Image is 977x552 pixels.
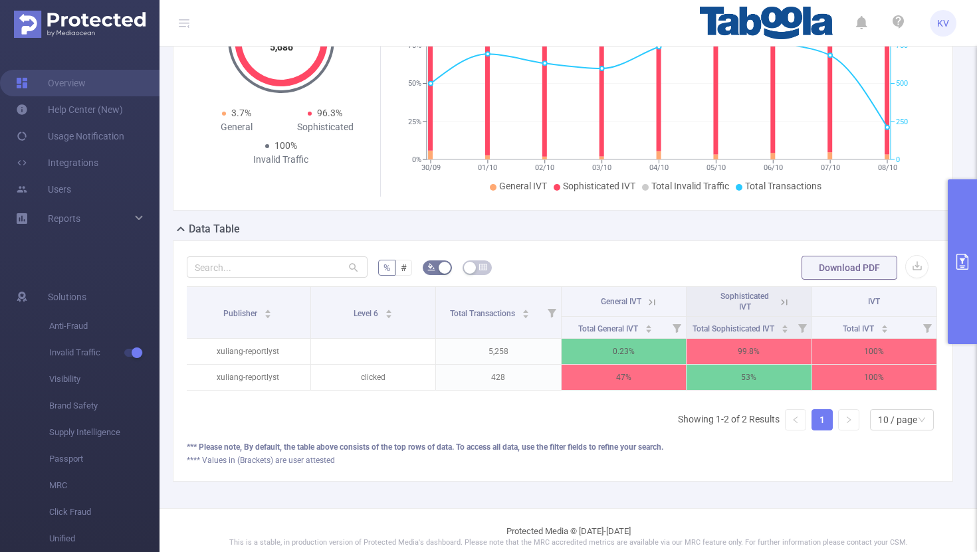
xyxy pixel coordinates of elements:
[764,163,783,172] tspan: 06/10
[793,317,812,338] i: Filter menu
[562,365,687,390] p: 47%
[478,163,497,172] tspan: 01/10
[785,409,806,430] li: Previous Page
[385,308,392,312] i: icon: caret-up
[317,108,342,118] span: 96.3%
[436,339,561,364] p: 5,258
[881,323,889,331] div: Sort
[667,317,686,338] i: Filter menu
[49,339,160,366] span: Invalid Traffic
[385,313,392,317] i: icon: caret-down
[16,96,123,123] a: Help Center (New)
[522,308,530,316] div: Sort
[49,472,160,499] span: MRC
[812,339,937,364] p: 100%
[408,41,421,50] tspan: 75%
[821,163,840,172] tspan: 07/10
[354,309,380,318] span: Level 6
[781,323,788,327] i: icon: caret-up
[896,155,900,164] tspan: 0
[383,262,390,273] span: %
[48,205,80,232] a: Reports
[838,409,859,430] li: Next Page
[562,339,687,364] p: 0.23%
[49,393,160,419] span: Brand Safety
[185,339,310,364] p: xuliang-reportlyst
[421,163,441,172] tspan: 30/09
[237,153,326,167] div: Invalid Traffic
[385,308,393,316] div: Sort
[223,309,259,318] span: Publisher
[264,308,272,316] div: Sort
[678,409,780,430] li: Showing 1-2 of 2 Results
[193,537,944,549] p: This is a stable, in production version of Protected Media's dashboard. Please note that the MRC ...
[436,365,561,390] p: 428
[881,323,889,327] i: icon: caret-up
[269,42,292,52] tspan: 5,686
[578,324,640,333] span: Total General IVT
[937,10,949,37] span: KV
[408,80,421,88] tspan: 50%
[16,149,98,176] a: Integrations
[649,163,669,172] tspan: 04/10
[311,365,436,390] p: clicked
[918,317,936,338] i: Filter menu
[522,308,530,312] i: icon: caret-up
[812,410,832,430] a: 1
[499,181,547,191] span: General IVT
[542,287,561,338] i: Filter menu
[720,292,769,312] span: Sophisticated IVT
[450,309,517,318] span: Total Transactions
[687,365,812,390] p: 53%
[781,323,789,331] div: Sort
[745,181,821,191] span: Total Transactions
[189,221,240,237] h2: Data Table
[896,41,908,50] tspan: 750
[845,416,853,424] i: icon: right
[812,409,833,430] li: 1
[645,327,652,331] i: icon: caret-down
[48,213,80,224] span: Reports
[49,366,160,393] span: Visibility
[231,108,251,118] span: 3.7%
[49,446,160,472] span: Passport
[16,176,71,203] a: Users
[49,499,160,525] span: Click Fraud
[479,263,487,271] i: icon: table
[401,262,407,273] span: #
[522,313,530,317] i: icon: caret-down
[412,155,421,164] tspan: 0%
[706,163,726,172] tspan: 05/10
[802,256,897,280] button: Download PDF
[49,419,160,446] span: Supply Intelligence
[645,323,652,327] i: icon: caret-up
[896,118,908,126] tspan: 250
[265,308,272,312] i: icon: caret-up
[16,70,86,96] a: Overview
[592,163,611,172] tspan: 03/10
[14,11,146,38] img: Protected Media
[187,441,939,453] div: *** Please note, By default, the table above consists of the top rows of data. To access all data...
[812,365,937,390] p: 100%
[427,263,435,271] i: icon: bg-colors
[16,123,124,149] a: Usage Notification
[48,284,86,310] span: Solutions
[781,327,788,331] i: icon: caret-down
[185,365,310,390] p: xuliang-reportlyst
[918,416,926,425] i: icon: down
[878,163,897,172] tspan: 08/10
[187,454,939,466] div: **** Values in (Brackets) are user attested
[192,120,281,134] div: General
[265,313,272,317] i: icon: caret-down
[49,313,160,339] span: Anti-Fraud
[693,324,776,333] span: Total Sophisticated IVT
[881,327,889,331] i: icon: caret-down
[563,181,635,191] span: Sophisticated IVT
[49,525,160,552] span: Unified
[896,80,908,88] tspan: 500
[792,416,800,424] i: icon: left
[281,120,370,134] div: Sophisticated
[601,297,641,306] span: General IVT
[645,323,653,331] div: Sort
[274,140,297,151] span: 100%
